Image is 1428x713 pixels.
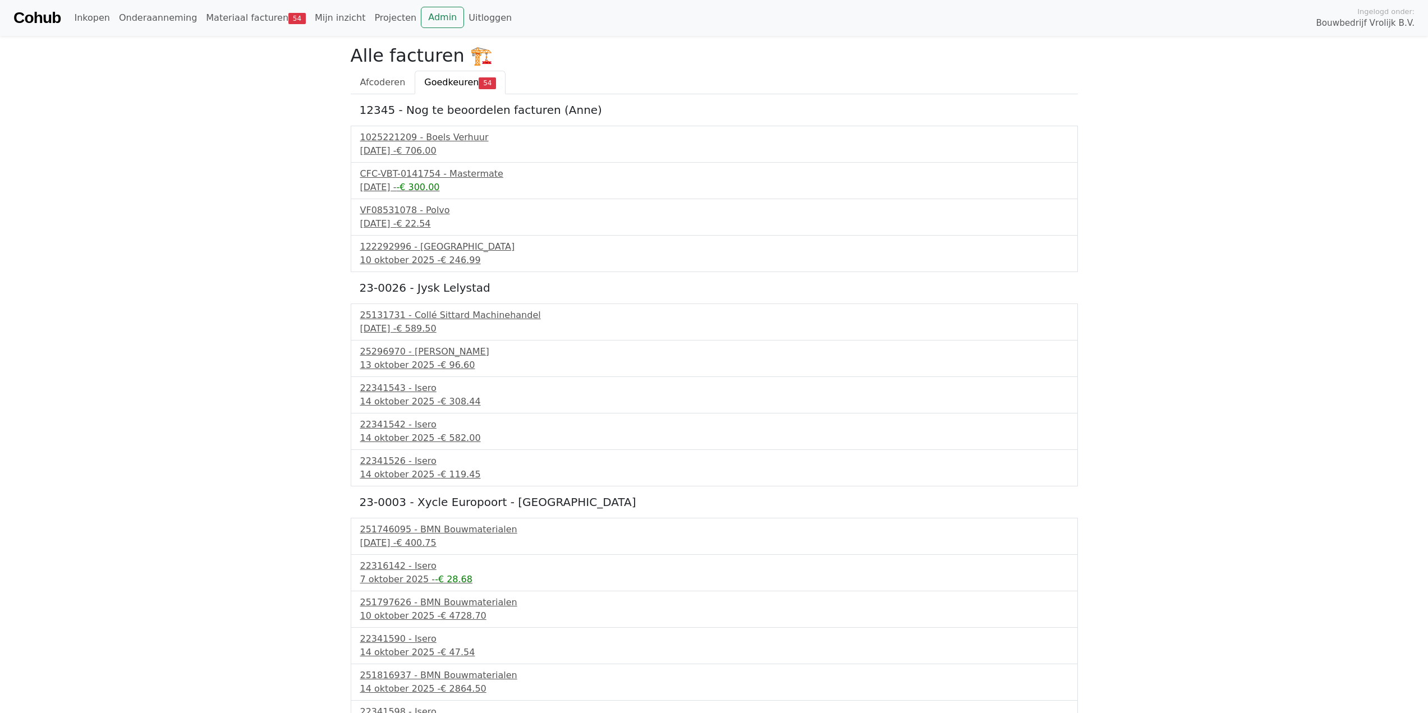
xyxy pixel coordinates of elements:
div: VF08531078 - Polvo [360,204,1068,217]
div: 22341543 - Isero [360,381,1068,395]
span: Goedkeuren [424,77,479,88]
div: 22341542 - Isero [360,418,1068,431]
div: 251746095 - BMN Bouwmaterialen [360,523,1068,536]
span: € 308.44 [440,396,480,407]
div: [DATE] - [360,536,1068,550]
div: 7 oktober 2025 - [360,573,1068,586]
span: € 119.45 [440,469,480,480]
div: 14 oktober 2025 - [360,646,1068,659]
div: [DATE] - [360,144,1068,158]
div: [DATE] - [360,322,1068,335]
a: Goedkeuren54 [415,71,506,94]
a: 25296970 - [PERSON_NAME]13 oktober 2025 -€ 96.60 [360,345,1068,372]
span: -€ 300.00 [396,182,439,192]
a: 22316142 - Isero7 oktober 2025 --€ 28.68 [360,559,1068,586]
div: 22341590 - Isero [360,632,1068,646]
span: Ingelogd onder: [1357,6,1415,17]
span: Afcoderen [360,77,406,88]
div: 14 oktober 2025 - [360,395,1068,408]
a: 1025221209 - Boels Verhuur[DATE] -€ 706.00 [360,131,1068,158]
div: 251797626 - BMN Bouwmaterialen [360,596,1068,609]
div: 14 oktober 2025 - [360,682,1068,696]
a: Cohub [13,4,61,31]
h5: 23-0026 - Jysk Lelystad [360,281,1069,295]
span: 54 [479,77,496,89]
span: € 22.54 [396,218,430,229]
a: 22341543 - Isero14 oktober 2025 -€ 308.44 [360,381,1068,408]
div: 14 oktober 2025 - [360,468,1068,481]
div: 22316142 - Isero [360,559,1068,573]
div: 13 oktober 2025 - [360,358,1068,372]
span: € 2864.50 [440,683,486,694]
div: 122292996 - [GEOGRAPHIC_DATA] [360,240,1068,254]
div: 25296970 - [PERSON_NAME] [360,345,1068,358]
a: 251746095 - BMN Bouwmaterialen[DATE] -€ 400.75 [360,523,1068,550]
div: 22341526 - Isero [360,454,1068,468]
div: 10 oktober 2025 - [360,254,1068,267]
a: 251797626 - BMN Bouwmaterialen10 oktober 2025 -€ 4728.70 [360,596,1068,623]
a: Uitloggen [464,7,516,29]
a: Projecten [370,7,421,29]
span: € 246.99 [440,255,480,265]
a: Materiaal facturen54 [201,7,310,29]
span: Bouwbedrijf Vrolijk B.V. [1316,17,1415,30]
div: 25131731 - Collé Sittard Machinehandel [360,309,1068,322]
h2: Alle facturen 🏗️ [351,45,1078,66]
a: Onderaanneming [114,7,201,29]
div: 251816937 - BMN Bouwmaterialen [360,669,1068,682]
div: 14 oktober 2025 - [360,431,1068,445]
div: [DATE] - [360,217,1068,231]
a: 25131731 - Collé Sittard Machinehandel[DATE] -€ 589.50 [360,309,1068,335]
div: [DATE] - [360,181,1068,194]
a: 22341542 - Isero14 oktober 2025 -€ 582.00 [360,418,1068,445]
a: 22341526 - Isero14 oktober 2025 -€ 119.45 [360,454,1068,481]
span: € 96.60 [440,360,475,370]
span: € 582.00 [440,433,480,443]
h5: 12345 - Nog te beoordelen facturen (Anne) [360,103,1069,117]
a: Inkopen [70,7,114,29]
a: 251816937 - BMN Bouwmaterialen14 oktober 2025 -€ 2864.50 [360,669,1068,696]
span: 54 [288,13,306,24]
div: CFC-VBT-0141754 - Mastermate [360,167,1068,181]
a: CFC-VBT-0141754 - Mastermate[DATE] --€ 300.00 [360,167,1068,194]
span: € 4728.70 [440,610,486,621]
span: € 47.54 [440,647,475,657]
span: € 706.00 [396,145,436,156]
a: Admin [421,7,464,28]
a: Afcoderen [351,71,415,94]
a: 22341590 - Isero14 oktober 2025 -€ 47.54 [360,632,1068,659]
a: Mijn inzicht [310,7,370,29]
div: 10 oktober 2025 - [360,609,1068,623]
a: 122292996 - [GEOGRAPHIC_DATA]10 oktober 2025 -€ 246.99 [360,240,1068,267]
span: € 400.75 [396,537,436,548]
div: 1025221209 - Boels Verhuur [360,131,1068,144]
a: VF08531078 - Polvo[DATE] -€ 22.54 [360,204,1068,231]
span: -€ 28.68 [435,574,472,585]
span: € 589.50 [396,323,436,334]
h5: 23-0003 - Xycle Europoort - [GEOGRAPHIC_DATA] [360,495,1069,509]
